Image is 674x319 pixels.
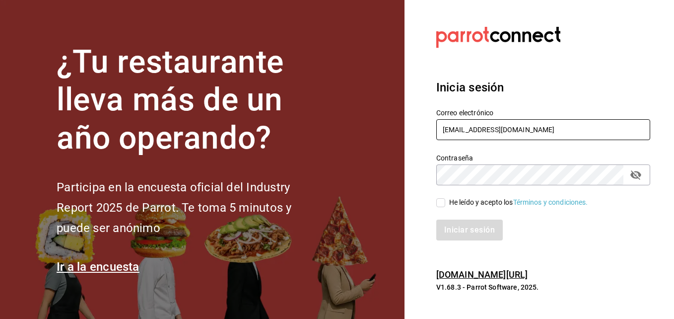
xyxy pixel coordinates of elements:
p: V1.68.3 - Parrot Software, 2025. [436,282,650,292]
h2: Participa en la encuesta oficial del Industry Report 2025 de Parrot. Te toma 5 minutos y puede se... [57,177,325,238]
div: He leído y acepto los [449,197,588,208]
a: Términos y condiciones. [513,198,588,206]
input: Ingresa tu correo electrónico [436,119,650,140]
h3: Inicia sesión [436,79,650,96]
button: passwordField [627,166,644,183]
label: Contraseña [436,154,650,161]
a: Ir a la encuesta [57,260,139,274]
a: [DOMAIN_NAME][URL] [436,269,528,280]
label: Correo electrónico [436,109,650,116]
h1: ¿Tu restaurante lleva más de un año operando? [57,43,325,158]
